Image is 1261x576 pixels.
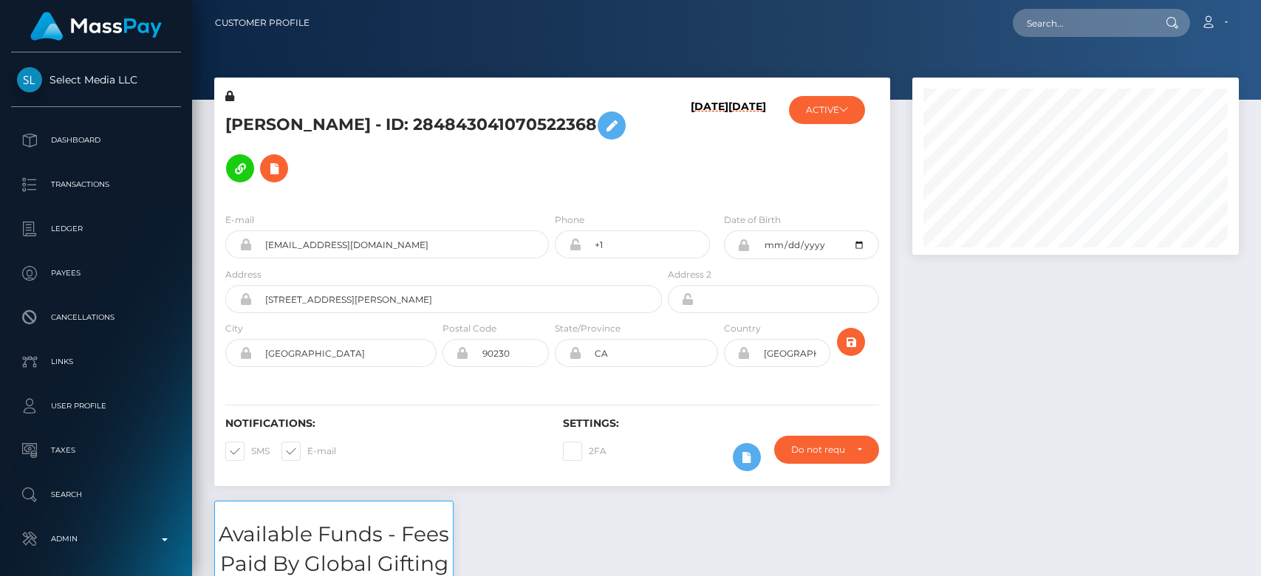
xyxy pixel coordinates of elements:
[774,436,878,464] button: Do not require
[17,174,175,196] p: Transactions
[11,299,181,336] a: Cancellations
[11,388,181,425] a: User Profile
[17,439,175,462] p: Taxes
[17,351,175,373] p: Links
[11,122,181,159] a: Dashboard
[11,166,181,203] a: Transactions
[668,268,711,281] label: Address 2
[225,417,541,430] h6: Notifications:
[17,484,175,506] p: Search
[17,306,175,329] p: Cancellations
[555,213,584,227] label: Phone
[17,218,175,240] p: Ledger
[791,444,844,456] div: Do not require
[11,521,181,558] a: Admin
[17,262,175,284] p: Payees
[225,268,262,281] label: Address
[11,255,181,292] a: Payees
[563,417,878,430] h6: Settings:
[225,104,654,190] h5: [PERSON_NAME] - ID: 284843041070522368
[30,12,162,41] img: MassPay Logo
[17,528,175,550] p: Admin
[11,343,181,380] a: Links
[17,129,175,151] p: Dashboard
[11,476,181,513] a: Search
[215,7,310,38] a: Customer Profile
[17,67,42,92] img: Select Media LLC
[11,210,181,247] a: Ledger
[442,322,496,335] label: Postal Code
[724,213,781,227] label: Date of Birth
[563,442,606,461] label: 2FA
[281,442,336,461] label: E-mail
[691,100,728,195] h6: [DATE]
[11,432,181,469] a: Taxes
[789,96,865,124] button: ACTIVE
[225,213,254,227] label: E-mail
[724,322,761,335] label: Country
[555,322,621,335] label: State/Province
[1013,9,1152,37] input: Search...
[728,100,766,113] h6: [DATE]
[225,322,243,335] label: City
[11,73,181,86] span: Select Media LLC
[17,395,175,417] p: User Profile
[225,442,270,461] label: SMS
[728,100,766,201] a: [DATE]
